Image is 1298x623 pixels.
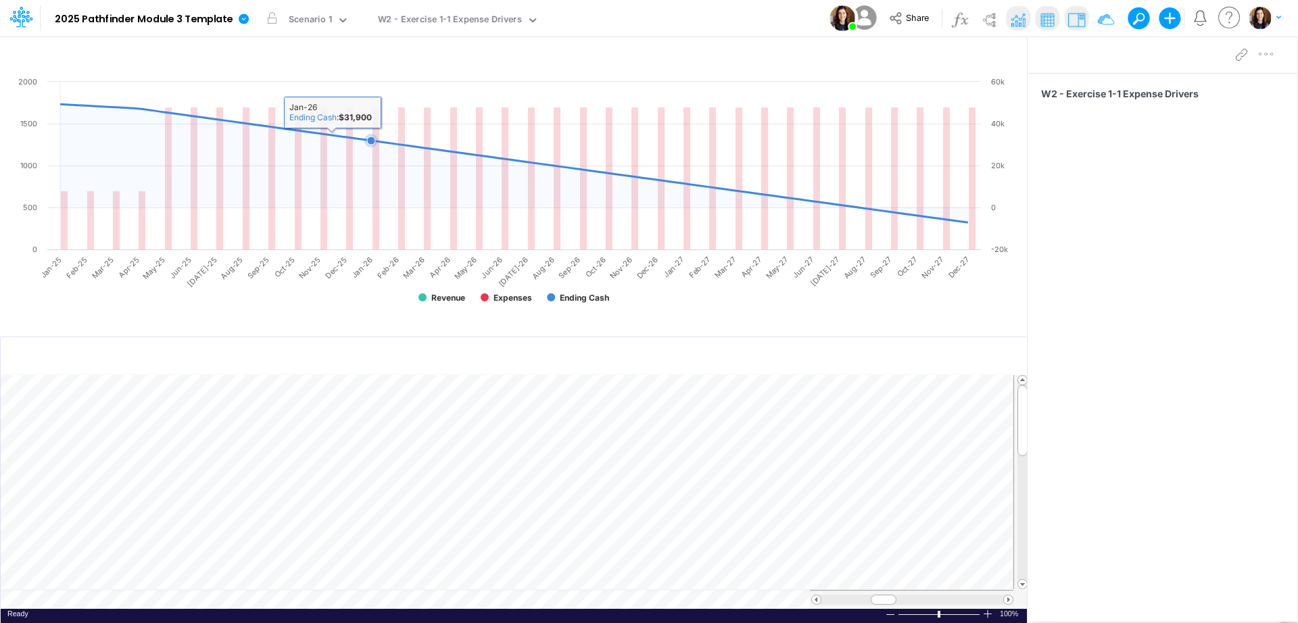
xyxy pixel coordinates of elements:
[882,8,938,29] button: Share
[608,255,634,280] text: Nov-26
[1041,86,1289,101] span: W2 - Exercise 1-1 Expense Drivers
[12,343,733,370] input: Type a title here
[869,255,894,280] text: Sep-27
[431,293,465,303] text: Revenue
[991,119,1005,128] text: 40k
[7,609,28,619] div: In Ready mode
[11,42,882,70] input: Type a title here
[1041,111,1297,299] iframe: FastComments
[1193,10,1208,26] a: Notifications
[39,255,64,280] text: Jan-25
[895,255,919,278] text: Oct-27
[452,255,479,281] text: May-26
[560,293,609,303] text: Ending Cash
[116,255,141,280] text: Apr-25
[920,255,945,280] text: Nov-27
[885,609,896,620] div: Zoom Out
[740,255,764,279] text: Apr-27
[141,255,167,281] text: May-25
[55,14,233,26] b: 2025 Pathfinder Module 3 Template
[764,255,790,280] text: May-27
[583,255,608,279] text: Oct-26
[32,245,37,254] text: 0
[494,293,532,303] text: Expenses
[323,255,348,280] text: Dec-25
[635,255,660,280] text: Dec-26
[186,255,219,288] text: [DATE]-25
[809,255,842,288] text: [DATE]-27
[428,255,453,280] text: Apr-26
[378,13,522,28] div: W2 - Exercise 1-1 Expense Drivers
[938,611,940,618] div: Zoom
[20,161,37,170] text: 1000
[687,255,712,280] text: Feb-27
[90,255,115,280] text: Mar-25
[350,255,375,280] text: Jan-26
[906,12,929,22] span: Share
[479,255,504,280] text: Jun-26
[23,203,37,212] text: 500
[1000,609,1020,619] div: Zoom level
[297,255,322,280] text: Nov-25
[982,609,993,619] div: Zoom In
[497,255,530,288] text: [DATE]-26
[245,255,270,280] text: Sep-25
[991,161,1005,170] text: 20k
[289,13,332,28] div: Scenario 1
[272,255,297,279] text: Oct-25
[219,255,245,281] text: Aug-25
[713,255,738,280] text: Mar-27
[849,3,880,33] img: User Image Icon
[791,255,816,280] text: Jun-27
[991,245,1008,254] text: -20k
[842,255,867,280] text: Aug-27
[18,77,37,86] text: 2000
[557,255,582,280] text: Sep-26
[168,255,193,280] text: Jun-25
[991,203,996,212] text: 0
[991,77,1005,86] text: 60k
[661,255,686,279] text: Jan-27
[530,255,556,281] text: Aug-26
[946,255,971,280] text: Dec-27
[401,255,426,280] text: Mar-26
[830,5,855,31] img: User Image Icon
[375,255,400,280] text: Feb-26
[64,255,89,280] text: Feb-25
[1000,609,1020,619] span: 100%
[898,609,982,619] div: Zoom
[20,119,37,128] text: 1500
[7,609,28,618] span: Ready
